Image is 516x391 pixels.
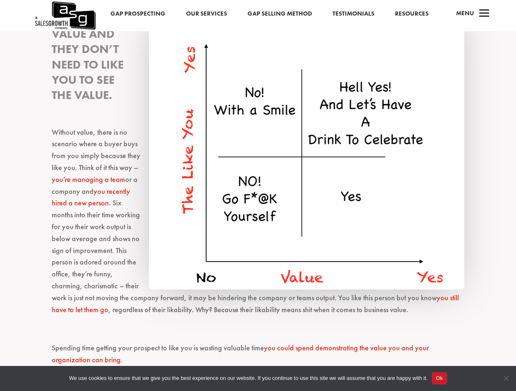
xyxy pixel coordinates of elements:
[456,9,474,17] span: Menu
[502,374,510,382] span: No
[248,9,312,19] a: Gap Selling Method
[52,175,125,184] a: you’re managing a team
[149,3,464,290] img: Sales Myths - Likability Matrix
[333,9,374,19] a: Testimonials
[52,126,465,323] p: Without value, there is no scenario where a buyer buys from you simply because they like you. Thi...
[432,372,447,384] button: Ok
[52,11,465,107] h3: Buyers want value and they don’t need to like you to see the value.
[476,6,493,22] span: a
[52,293,459,314] a: you still have to let them go
[186,9,227,19] a: Our Services
[52,342,465,373] p: Spending time getting your prospect to like you is wasting valuable time
[52,343,429,364] a: you could spend demonstrating the value you and your organization can bring.
[395,9,429,19] a: Resources
[110,9,165,19] a: Gap Prospecting
[69,374,427,382] span: We use cookies to ensure that we give you the best experience on our website. If you continue to ...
